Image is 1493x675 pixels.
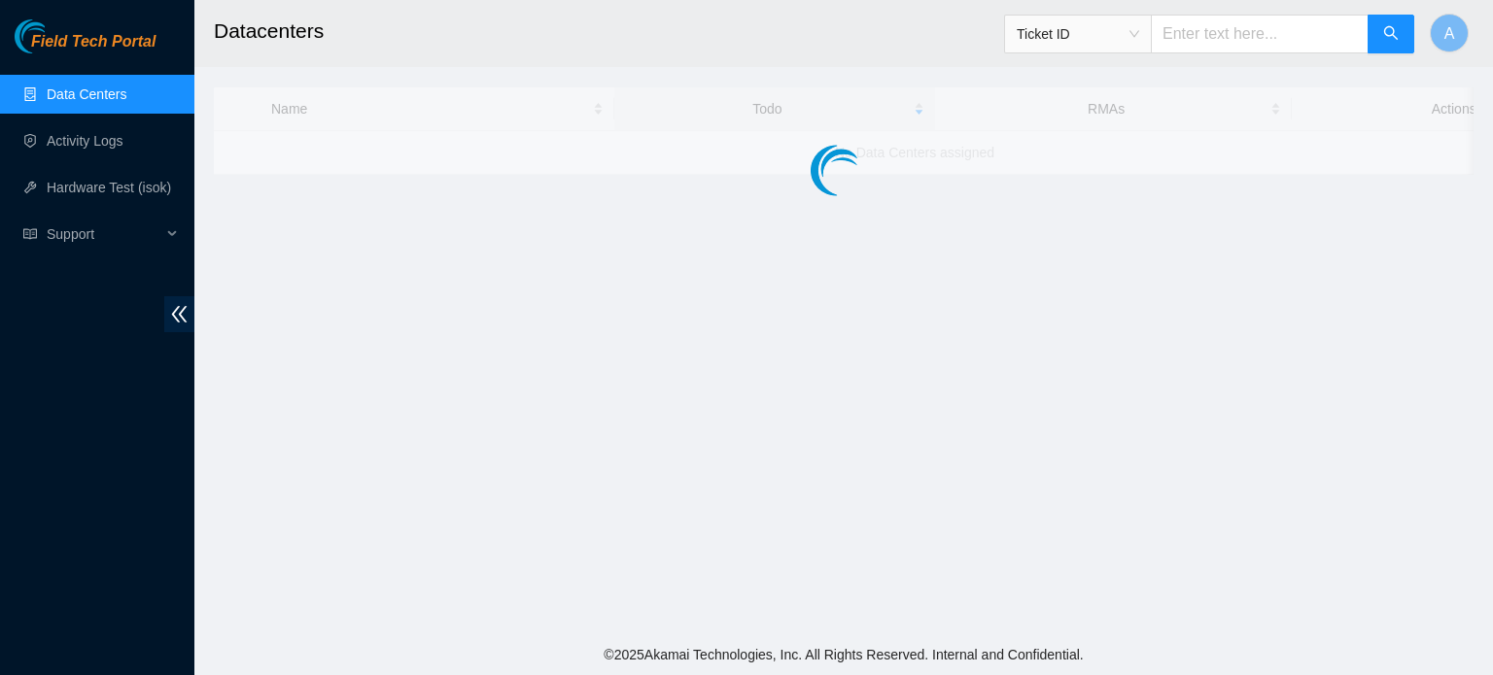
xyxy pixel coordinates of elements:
[1444,21,1455,46] span: A
[47,86,126,102] a: Data Centers
[15,19,98,53] img: Akamai Technologies
[47,133,123,149] a: Activity Logs
[1368,15,1414,53] button: search
[164,296,194,332] span: double-left
[1430,14,1469,52] button: A
[1383,25,1399,44] span: search
[1151,15,1369,53] input: Enter text here...
[194,634,1493,675] footer: © 2025 Akamai Technologies, Inc. All Rights Reserved. Internal and Confidential.
[23,227,37,241] span: read
[47,180,171,195] a: Hardware Test (isok)
[31,33,156,51] span: Field Tech Portal
[47,215,161,253] span: Support
[1017,19,1139,49] span: Ticket ID
[15,35,156,60] a: Akamai TechnologiesField Tech Portal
